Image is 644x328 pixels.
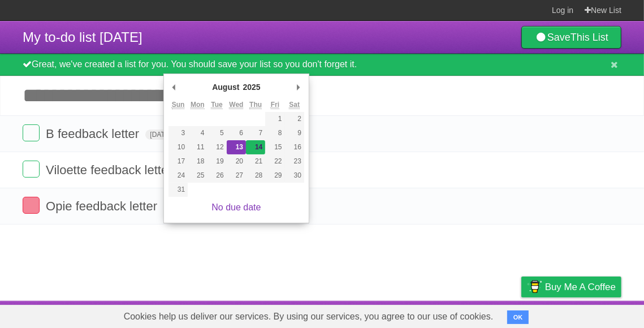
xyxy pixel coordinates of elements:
[208,126,227,140] button: 5
[208,154,227,169] button: 19
[172,101,185,109] abbr: Sunday
[527,277,542,296] img: Buy me a coffee
[208,169,227,183] button: 26
[208,140,227,154] button: 12
[227,154,246,169] button: 20
[46,163,175,177] span: Viloette feedback letter
[23,124,40,141] label: Done
[265,154,284,169] button: 22
[408,304,454,325] a: Developers
[545,277,616,297] span: Buy me a coffee
[210,79,241,96] div: August
[168,79,180,96] button: Previous Month
[570,32,608,43] b: This List
[145,130,176,140] span: [DATE]
[468,304,493,325] a: Terms
[521,26,621,49] a: SaveThis List
[23,197,40,214] label: Done
[265,140,284,154] button: 15
[46,127,142,141] span: B feedback letter
[265,112,284,126] button: 1
[550,304,621,325] a: Suggest a feature
[246,140,265,154] button: 14
[168,126,188,140] button: 3
[188,126,207,140] button: 4
[211,202,261,212] a: No due date
[229,101,243,109] abbr: Wednesday
[246,169,265,183] button: 28
[188,140,207,154] button: 11
[246,154,265,169] button: 21
[285,154,304,169] button: 23
[521,277,621,297] a: Buy me a coffee
[289,101,300,109] abbr: Saturday
[265,169,284,183] button: 29
[211,101,222,109] abbr: Tuesday
[507,310,529,324] button: OK
[188,169,207,183] button: 25
[113,305,505,328] span: Cookies help us deliver our services. By using our services, you agree to our use of cookies.
[271,101,279,109] abbr: Friday
[227,140,246,154] button: 13
[293,79,304,96] button: Next Month
[241,79,262,96] div: 2025
[285,169,304,183] button: 30
[285,140,304,154] button: 16
[285,126,304,140] button: 9
[249,101,262,109] abbr: Thursday
[168,169,188,183] button: 24
[168,154,188,169] button: 17
[23,29,142,45] span: My to-do list [DATE]
[507,304,536,325] a: Privacy
[188,154,207,169] button: 18
[246,126,265,140] button: 7
[23,161,40,178] label: Done
[191,101,205,109] abbr: Monday
[371,304,395,325] a: About
[168,140,188,154] button: 10
[227,126,246,140] button: 6
[265,126,284,140] button: 8
[285,112,304,126] button: 2
[227,169,246,183] button: 27
[46,199,160,213] span: Opie feedback letter
[168,183,188,197] button: 31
